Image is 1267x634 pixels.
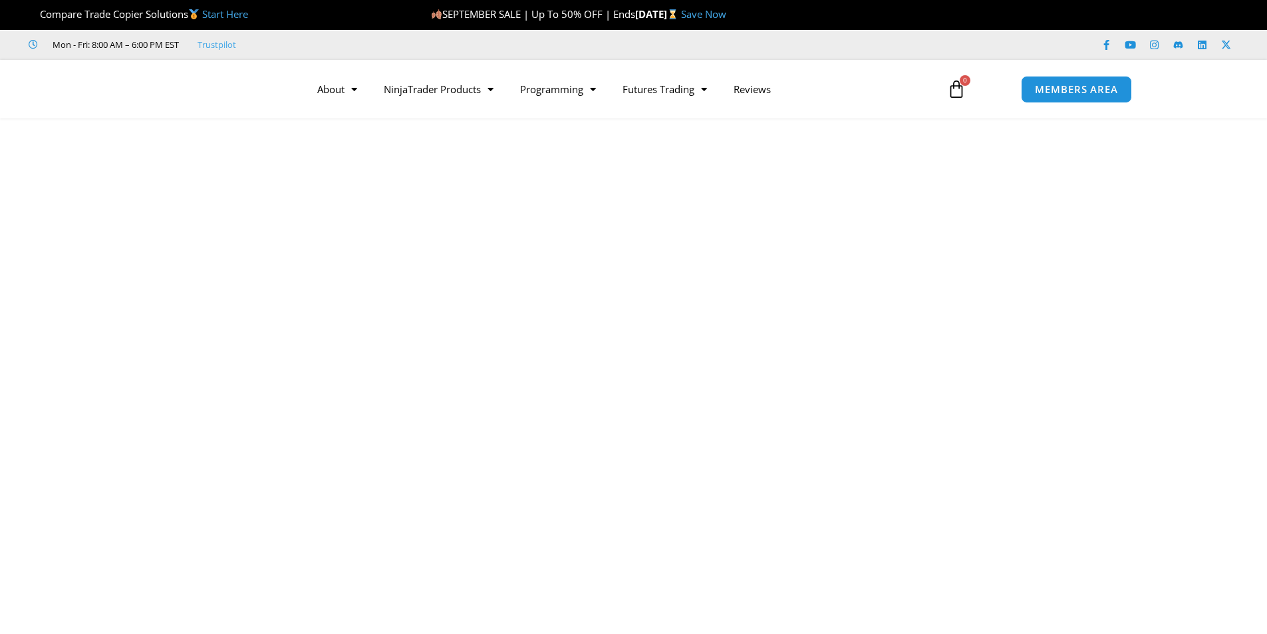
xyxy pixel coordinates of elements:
span: MEMBERS AREA [1035,84,1118,94]
a: NinjaTrader Products [370,74,507,104]
img: LogoAI | Affordable Indicators – NinjaTrader [135,65,278,113]
a: Reviews [720,74,784,104]
a: Save Now [681,7,726,21]
a: Trustpilot [198,37,236,53]
span: Mon - Fri: 8:00 AM – 6:00 PM EST [49,37,179,53]
img: 🥇 [189,9,199,19]
span: SEPTEMBER SALE | Up To 50% OFF | Ends [431,7,635,21]
img: 🍂 [432,9,442,19]
a: MEMBERS AREA [1021,76,1132,103]
img: 🏆 [29,9,39,19]
span: Compare Trade Copier Solutions [29,7,248,21]
a: 0 [927,70,986,108]
a: Futures Trading [609,74,720,104]
a: Programming [507,74,609,104]
a: Start Here [202,7,248,21]
nav: Menu [304,74,932,104]
img: ⌛ [668,9,678,19]
strong: [DATE] [635,7,681,21]
span: 0 [960,75,970,86]
a: About [304,74,370,104]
